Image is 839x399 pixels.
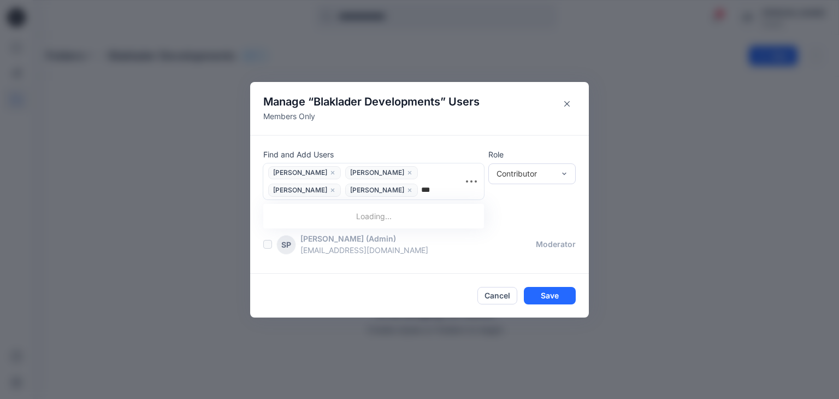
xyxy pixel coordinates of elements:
[497,168,554,179] div: Contributor
[273,168,327,180] span: [PERSON_NAME]
[350,168,404,180] span: [PERSON_NAME]
[406,167,413,178] button: close
[314,95,440,108] span: Blaklader Developments
[406,185,413,196] button: close
[329,185,336,196] button: close
[263,110,480,122] p: Members Only
[488,149,576,160] p: Role
[273,185,327,197] span: [PERSON_NAME]
[263,206,484,226] div: Loading...
[558,95,576,113] button: Close
[263,149,484,160] p: Find and Add Users
[350,185,404,197] span: [PERSON_NAME]
[300,233,364,244] p: [PERSON_NAME]
[366,233,396,244] p: (Admin)
[329,167,336,178] button: close
[477,287,517,304] button: Cancel
[300,244,536,256] p: [EMAIL_ADDRESS][DOMAIN_NAME]
[263,95,480,108] h4: Manage “ ” Users
[276,235,296,255] div: SP
[524,287,576,304] button: Save
[536,238,576,250] p: moderator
